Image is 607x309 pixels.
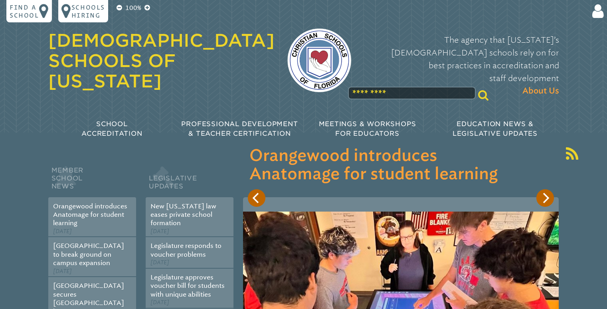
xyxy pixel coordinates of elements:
[10,3,39,19] p: Find a school
[150,242,221,258] a: Legislature responds to voucher problems
[71,3,105,19] p: Schools Hiring
[248,189,265,207] button: Previous
[536,189,554,207] button: Next
[81,120,142,137] span: School Accreditation
[249,147,552,184] h3: Orangewood introduces Anatomage for student learning
[150,228,169,235] span: [DATE]
[146,164,233,197] h2: Legislative Updates
[150,273,225,298] a: Legislature approves voucher bill for students with unique abilities
[319,120,416,137] span: Meetings & Workshops for Educators
[48,30,275,91] a: [DEMOGRAPHIC_DATA] Schools of [US_STATE]
[522,85,559,97] span: About Us
[53,202,127,227] a: Orangewood introduces Anatomage for student learning
[53,228,72,235] span: [DATE]
[124,3,143,13] p: 100%
[150,299,169,306] span: [DATE]
[181,120,298,137] span: Professional Development & Teacher Certification
[453,120,538,137] span: Education News & Legislative Updates
[364,34,559,97] p: The agency that [US_STATE]’s [DEMOGRAPHIC_DATA] schools rely on for best practices in accreditati...
[150,259,169,266] span: [DATE]
[53,268,72,275] span: [DATE]
[53,242,124,267] a: [GEOGRAPHIC_DATA] to break ground on campus expansion
[150,202,216,227] a: New [US_STATE] law eases private school formation
[287,28,351,92] img: csf-logo-web-colors.png
[48,164,136,197] h2: Member School News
